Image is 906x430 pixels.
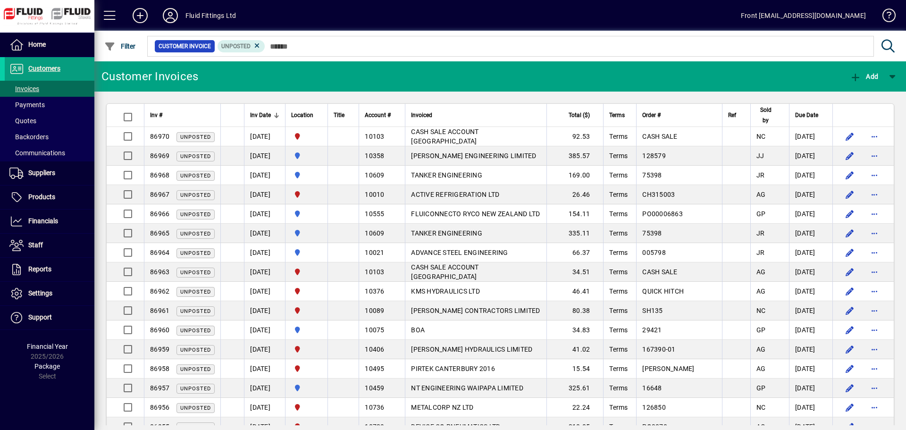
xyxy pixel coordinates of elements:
span: Unposted [180,231,211,237]
span: 10609 [365,229,384,237]
span: Terms [609,249,628,256]
button: More options [867,361,882,376]
td: 26.46 [546,185,603,204]
button: More options [867,245,882,260]
span: Suppliers [28,169,55,177]
span: 128579 [642,152,666,160]
span: CASH SALE ACCOUNT [GEOGRAPHIC_DATA] [411,263,478,280]
span: CH315003 [642,191,675,198]
td: 34.51 [546,262,603,282]
span: PIRTEK CANTERBURY 2016 [411,365,495,372]
span: 86968 [150,171,169,179]
span: Unposted [180,386,211,392]
span: Reports [28,265,51,273]
div: Account # [365,110,399,120]
a: Financials [5,210,94,233]
span: Inv # [150,110,162,120]
span: NT ENGINEERING WAIPAPA LIMITED [411,384,523,392]
span: Total ($) [569,110,590,120]
td: 92.53 [546,127,603,146]
span: Unposted [180,270,211,276]
span: 86970 [150,133,169,140]
div: Customer Invoices [101,69,198,84]
span: FLUID FITTINGS CHRISTCHURCH [291,131,322,142]
span: Invoices [9,85,39,93]
span: Package [34,363,60,370]
div: Location [291,110,322,120]
a: Quotes [5,113,94,129]
span: JR [756,249,765,256]
td: [DATE] [789,224,832,243]
span: [PERSON_NAME] CONTRACTORS LIMITED [411,307,540,314]
span: GP [756,210,766,218]
button: More options [867,284,882,299]
span: 86966 [150,210,169,218]
span: QUICK HITCH [642,287,684,295]
span: FLUID FITTINGS CHRISTCHURCH [291,189,322,200]
span: FLUICONNECTO RYCO NEW ZEALAND LTD [411,210,540,218]
div: Inv # [150,110,215,120]
td: 15.54 [546,359,603,379]
span: NC [756,307,766,314]
button: Edit [842,168,857,183]
span: Customers [28,65,60,72]
button: Edit [842,226,857,241]
span: Staff [28,241,43,249]
div: Title [334,110,353,120]
span: AUCKLAND [291,170,322,180]
button: Edit [842,322,857,337]
button: More options [867,168,882,183]
span: 86956 [150,404,169,411]
span: 86964 [150,249,169,256]
span: Communications [9,149,65,157]
span: JR [756,171,765,179]
span: Home [28,41,46,48]
span: Quotes [9,117,36,125]
span: AUCKLAND [291,228,322,238]
span: JR [756,229,765,237]
td: [DATE] [244,185,285,204]
td: [DATE] [244,282,285,301]
span: Terms [609,326,628,334]
td: [DATE] [789,204,832,224]
span: 10010 [365,191,384,198]
td: [DATE] [244,359,285,379]
span: Unposted [180,211,211,218]
button: More options [867,206,882,221]
span: Order # [642,110,661,120]
span: 86961 [150,307,169,314]
span: Terms [609,287,628,295]
td: [DATE] [789,359,832,379]
td: [DATE] [244,398,285,417]
button: Profile [155,7,185,24]
span: 86960 [150,326,169,334]
td: 34.83 [546,320,603,340]
span: Unposted [180,134,211,140]
span: SH135 [642,307,663,314]
button: Edit [842,206,857,221]
span: Terms [609,133,628,140]
span: 167390-01 [642,346,675,353]
td: [DATE] [244,146,285,166]
span: Terms [609,346,628,353]
span: 10089 [365,307,384,314]
span: Inv Date [250,110,271,120]
div: Fluid Fittings Ltd [185,8,236,23]
button: More options [867,226,882,241]
td: [DATE] [789,146,832,166]
td: 335.11 [546,224,603,243]
div: Due Date [795,110,827,120]
span: Terms [609,229,628,237]
span: FLUID FITTINGS CHRISTCHURCH [291,344,322,354]
span: Location [291,110,313,120]
span: AG [756,268,766,276]
span: 86959 [150,346,169,353]
span: AUCKLAND [291,151,322,161]
button: Edit [842,245,857,260]
span: FLUID FITTINGS CHRISTCHURCH [291,305,322,316]
span: 10376 [365,287,384,295]
span: METALCORP NZ LTD [411,404,473,411]
span: Unposted [180,192,211,198]
button: Edit [842,148,857,163]
span: 126850 [642,404,666,411]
